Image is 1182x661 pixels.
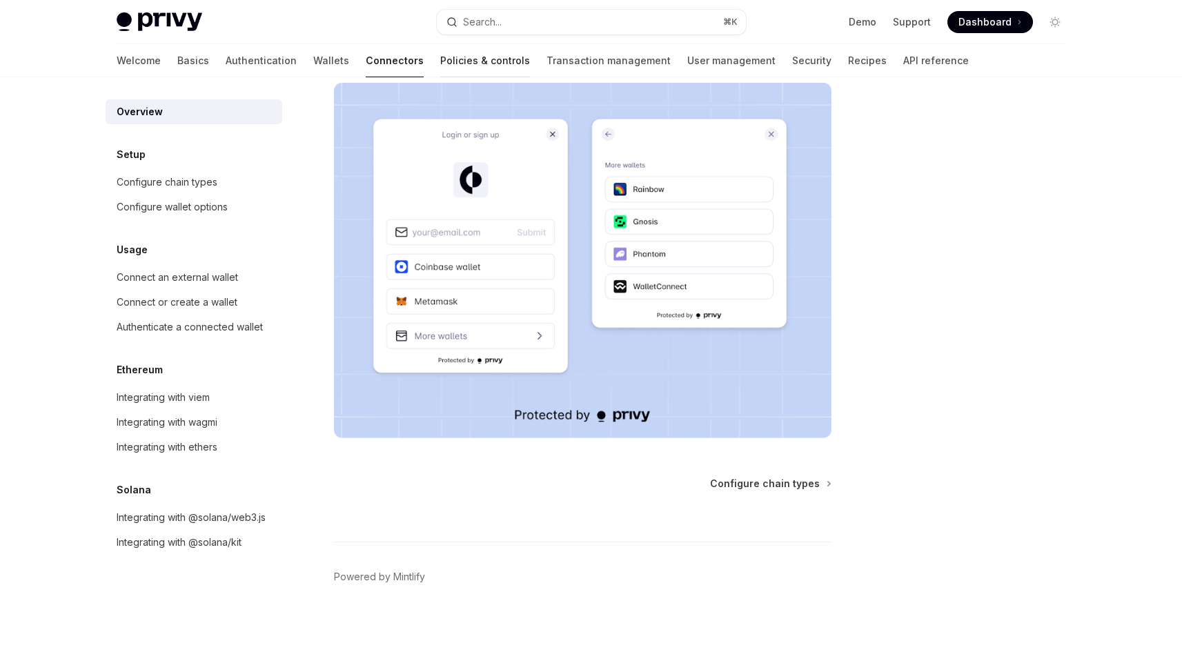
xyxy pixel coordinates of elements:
[117,146,146,163] h5: Setup
[117,12,202,32] img: light logo
[106,265,282,290] a: Connect an external wallet
[334,570,425,584] a: Powered by Mintlify
[117,534,242,551] div: Integrating with @solana/kit
[226,44,297,77] a: Authentication
[792,44,831,77] a: Security
[958,15,1012,29] span: Dashboard
[106,505,282,530] a: Integrating with @solana/web3.js
[313,44,349,77] a: Wallets
[710,477,820,491] span: Configure chain types
[106,410,282,435] a: Integrating with wagmi
[440,44,530,77] a: Policies & controls
[848,44,887,77] a: Recipes
[903,44,969,77] a: API reference
[463,14,502,30] div: Search...
[334,83,831,438] img: Connectors3
[117,174,217,190] div: Configure chain types
[117,199,228,215] div: Configure wallet options
[106,385,282,410] a: Integrating with viem
[849,15,876,29] a: Demo
[723,17,738,28] span: ⌘ K
[437,10,746,34] button: Search...⌘K
[106,99,282,124] a: Overview
[117,414,217,431] div: Integrating with wagmi
[117,439,217,455] div: Integrating with ethers
[177,44,209,77] a: Basics
[687,44,776,77] a: User management
[710,477,830,491] a: Configure chain types
[117,389,210,406] div: Integrating with viem
[117,44,161,77] a: Welcome
[117,269,238,286] div: Connect an external wallet
[106,290,282,315] a: Connect or create a wallet
[1044,11,1066,33] button: Toggle dark mode
[106,170,282,195] a: Configure chain types
[117,103,163,120] div: Overview
[117,482,151,498] h5: Solana
[117,509,266,526] div: Integrating with @solana/web3.js
[106,315,282,339] a: Authenticate a connected wallet
[366,44,424,77] a: Connectors
[117,241,148,258] h5: Usage
[546,44,671,77] a: Transaction management
[117,294,237,310] div: Connect or create a wallet
[106,530,282,555] a: Integrating with @solana/kit
[893,15,931,29] a: Support
[117,319,263,335] div: Authenticate a connected wallet
[106,195,282,219] a: Configure wallet options
[117,362,163,378] h5: Ethereum
[106,435,282,460] a: Integrating with ethers
[947,11,1033,33] a: Dashboard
